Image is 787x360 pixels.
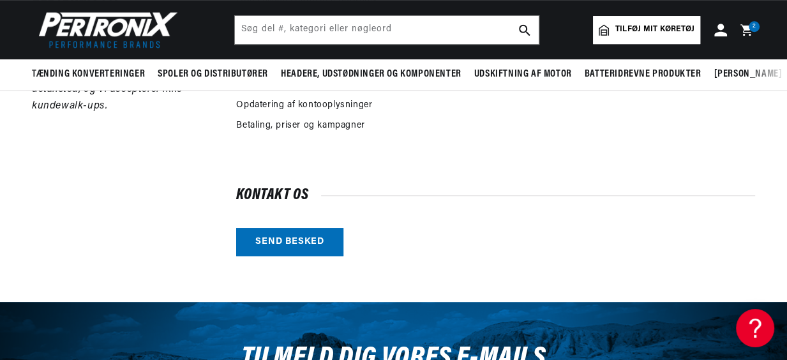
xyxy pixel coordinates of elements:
img: Pertronix [32,8,179,52]
summary: Headere, udstødninger og komponenter [274,59,468,89]
summary: Spoler og distributører [151,59,274,89]
span: Batteridrevne produkter [585,68,701,81]
summary: Udskiftning af motor [468,59,578,89]
summary: Tænding konverteringer [32,59,151,89]
span: Tilføj mit køretøj [615,24,694,36]
span: Spoler og distributører [158,68,268,81]
a: Send besked [236,228,343,257]
span: Tænding konverteringer [32,68,145,81]
span: 2 [753,21,756,32]
a: Betaling, priser og kampagner [236,119,364,133]
summary: Batteridrevne produkter [578,59,708,89]
h2: Kontakt os [236,189,755,202]
button: Knappen Søg [511,16,539,44]
a: Opdatering af kontooplysninger [236,98,372,112]
span: Udskiftning af motor [474,68,572,81]
span: Headere, udstødninger og komponenter [281,68,461,81]
input: Søg del #, kategori eller nøgleord [235,16,539,44]
span: [PERSON_NAME] [714,68,782,81]
a: Tilføj mit køretøj [593,16,700,44]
